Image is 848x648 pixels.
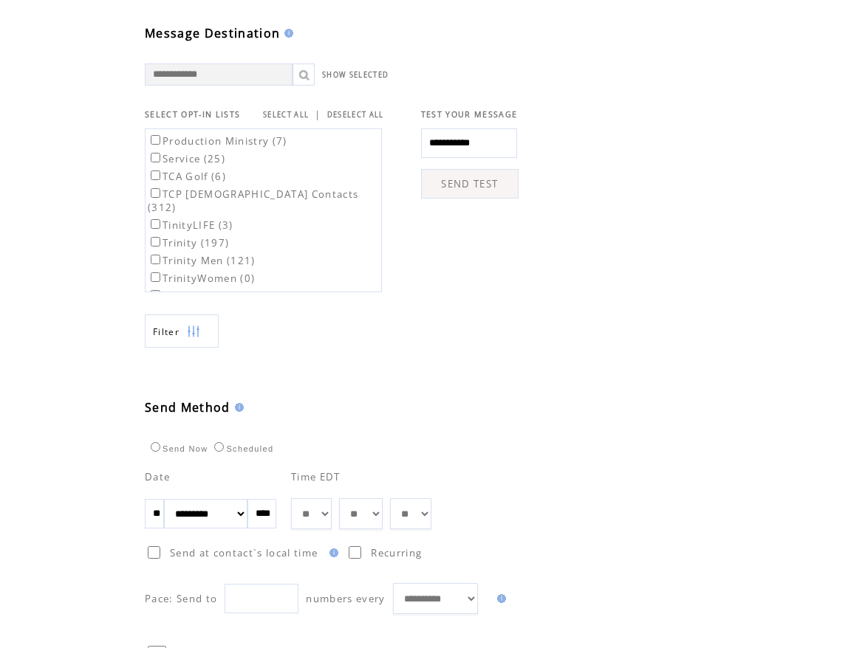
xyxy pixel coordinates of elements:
[421,109,518,120] span: TEST YOUR MESSAGE
[263,110,309,120] a: SELECT ALL
[145,25,280,41] span: Message Destination
[371,546,422,559] span: Recurring
[214,442,224,452] input: Scheduled
[148,254,256,267] label: Trinity Men (121)
[148,134,287,148] label: Production Ministry (7)
[148,170,226,183] label: TCA Golf (6)
[151,272,160,282] input: TrinityWomen (0)
[151,442,160,452] input: Send Now
[153,325,179,338] span: Show filters
[148,289,222,303] label: YACity (50)
[230,403,244,412] img: help.gif
[151,188,160,198] input: TCP [DEMOGRAPHIC_DATA] Contacts (312)
[306,592,385,605] span: numbers every
[148,218,233,232] label: TinityLIFE (3)
[280,29,293,38] img: help.gif
[322,70,389,80] a: SHOW SELECTED
[151,255,160,264] input: Trinity Men (121)
[325,548,338,557] img: help.gif
[187,315,200,348] img: filters.png
[291,470,341,483] span: Time EDT
[148,152,225,165] label: Service (25)
[151,219,160,229] input: TinityLIFE (3)
[148,187,358,214] label: TCP [DEMOGRAPHIC_DATA] Contacts (312)
[421,169,519,199] a: SEND TEST
[145,109,240,120] span: SELECT OPT-IN LISTS
[145,470,170,483] span: Date
[148,272,255,285] label: TrinityWomen (0)
[327,110,384,120] a: DESELECT ALL
[151,170,160,180] input: TCA Golf (6)
[151,135,160,145] input: Production Ministry (7)
[211,444,273,453] label: Scheduled
[493,594,506,603] img: help.gif
[145,399,230,416] span: Send Method
[170,546,318,559] span: Send at contact`s local time
[145,592,217,605] span: Pace: Send to
[151,290,160,300] input: YACity (50)
[315,108,321,121] span: |
[145,314,219,348] a: Filter
[148,236,229,249] label: Trinity (197)
[151,153,160,162] input: Service (25)
[147,444,208,453] label: Send Now
[151,237,160,247] input: Trinity (197)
